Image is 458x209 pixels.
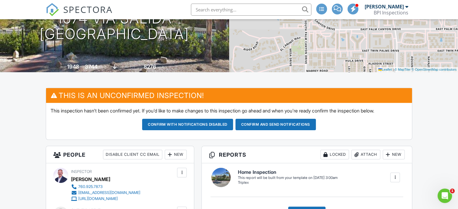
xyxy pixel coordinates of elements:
[103,150,162,159] div: Disable Client CC Email
[46,3,59,16] img: The Best Home Inspection Software - Spectora
[365,4,404,10] div: [PERSON_NAME]
[46,88,412,103] h3: This is an Unconfirmed Inspection!
[71,175,110,184] div: [PERSON_NAME]
[142,119,233,130] button: Confirm with notifications disabled
[235,119,316,130] button: Confirm and send notifications
[71,196,140,202] a: [URL][DOMAIN_NAME]
[63,3,113,16] span: SPECTORA
[374,10,408,16] div: BPI Inspections
[40,11,189,42] h1: 1674 Vía Salida [GEOGRAPHIC_DATA]
[46,8,113,21] a: SPECTORA
[438,189,452,203] iframe: Intercom live chat
[238,170,337,175] h6: Home Inspection
[118,65,124,69] span: slab
[144,63,156,70] div: 8276
[238,180,337,185] div: Triplex
[71,184,140,190] a: 760.925.7873
[71,190,140,196] a: [EMAIL_ADDRESS][DOMAIN_NAME]
[157,65,165,69] span: sq.ft.
[412,68,456,71] a: © OpenStreetMap contributors
[60,65,66,69] span: Built
[191,4,311,16] input: Search everything...
[383,150,405,159] div: New
[378,68,392,71] a: Leaflet
[78,184,103,189] div: 760.925.7873
[78,196,118,201] div: [URL][DOMAIN_NAME]
[320,150,349,159] div: Locked
[394,68,411,71] a: © MapTiler
[450,189,455,193] span: 1
[78,190,140,195] div: [EMAIL_ADDRESS][DOMAIN_NAME]
[51,107,407,114] p: This inspection hasn't been confirmed yet. If you'd like to make changes to this inspection go ah...
[71,169,92,174] span: Inspector
[351,150,380,159] div: Attach
[67,63,79,70] div: 1948
[393,68,394,71] span: |
[202,146,412,163] h3: Reports
[238,175,337,180] div: This report will be built from your template on [DATE] 3:00am
[98,65,107,69] span: sq. ft.
[46,146,194,163] h3: People
[165,150,187,159] div: New
[130,65,143,69] span: Lot Size
[85,63,98,70] div: 3744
